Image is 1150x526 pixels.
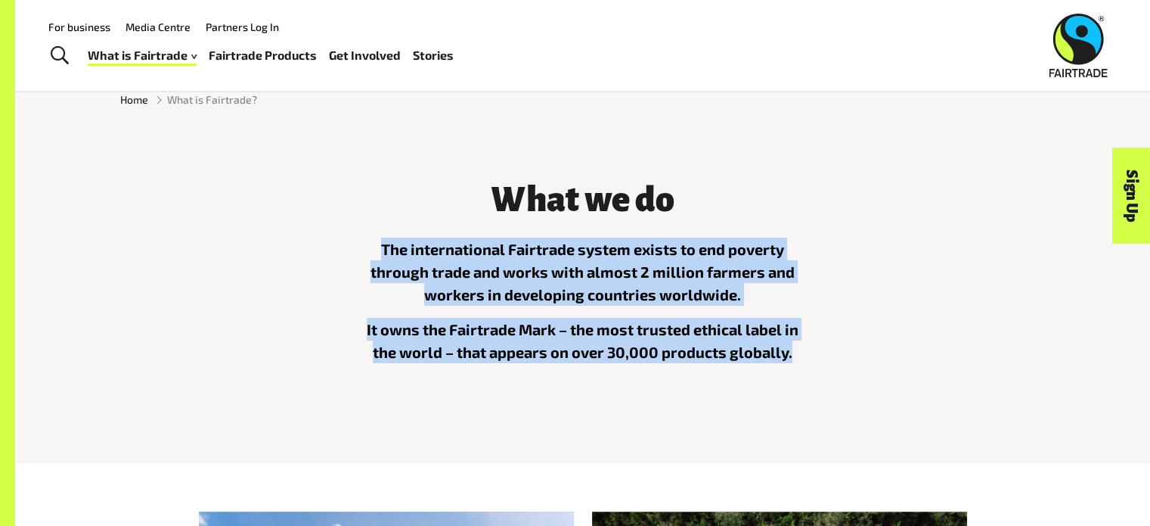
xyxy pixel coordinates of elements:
a: Home [120,92,148,107]
img: Fairtrade Australia New Zealand logo [1049,14,1108,77]
a: What is Fairtrade [88,45,197,67]
a: Partners Log In [206,20,279,33]
a: Stories [413,45,454,67]
h3: What we do [356,181,810,219]
a: Media Centre [126,20,191,33]
p: The international Fairtrade system exists to end poverty through trade and works with almost 2 mi... [356,238,810,306]
span: What is Fairtrade? [167,92,257,107]
a: For business [48,20,110,33]
a: Get Involved [329,45,401,67]
a: Toggle Search [41,37,78,75]
a: Fairtrade Products [209,45,317,67]
p: It owns the Fairtrade Mark – the most trusted ethical label in the world – that appears on over 3... [356,318,810,363]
